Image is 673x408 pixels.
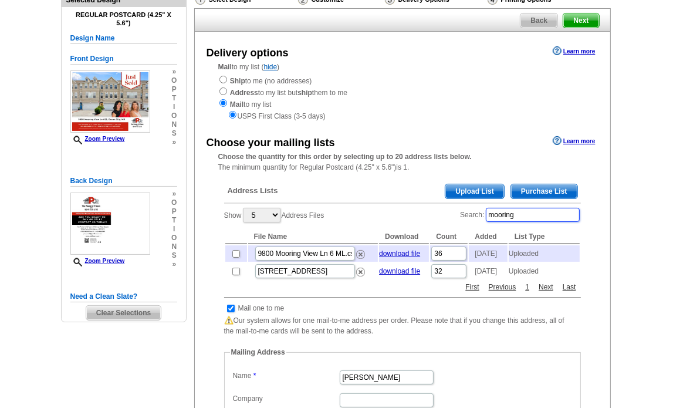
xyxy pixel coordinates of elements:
[445,184,503,198] span: Upload List
[171,103,177,112] span: i
[264,63,278,71] a: hide
[243,208,280,222] select: ShowAddress Files
[195,151,610,173] div: The minimum quantity for Regular Postcard (4.25" x 5.6")is 1.
[218,110,587,122] div: USPS First Class (3-5 days)
[171,76,177,85] span: o
[224,316,234,325] img: warning.png
[233,370,339,381] label: Name
[171,260,177,269] span: »
[171,138,177,147] span: »
[469,230,507,244] th: Added
[70,258,125,264] a: Zoom Preview
[171,85,177,94] span: p
[553,46,595,56] a: Learn more
[356,265,365,274] a: Remove this list
[207,135,335,151] div: Choose your mailing lists
[86,306,161,320] span: Clear Selections
[218,63,232,71] strong: Mail
[70,176,177,187] h5: Back Design
[511,184,577,198] span: Purchase List
[563,14,598,28] span: Next
[230,89,258,97] strong: Address
[218,153,472,161] strong: Choose the quantity for this order by selecting up to 20 address lists below.
[522,282,532,292] a: 1
[509,245,580,262] td: Uploaded
[430,230,468,244] th: Count
[228,186,278,196] span: Address Lists
[171,190,177,198] span: »
[379,230,429,244] th: Download
[460,207,580,223] label: Search:
[520,14,557,28] span: Back
[70,70,150,133] img: small-thumb.jpg
[171,207,177,216] span: p
[509,230,580,244] th: List Type
[171,68,177,76] span: »
[379,249,420,258] a: download file
[70,33,177,44] h5: Design Name
[171,216,177,225] span: t
[218,75,587,122] div: to me (no addresses) to my list but them to me to my list
[356,248,365,256] a: Remove this list
[230,77,245,85] strong: Ship
[356,250,365,259] img: delete.png
[379,267,420,275] a: download file
[462,282,482,292] a: First
[171,225,177,234] span: i
[171,94,177,103] span: t
[356,268,365,277] img: delete.png
[171,112,177,120] span: o
[486,282,519,292] a: Previous
[171,129,177,138] span: s
[230,100,244,109] strong: Mail
[171,234,177,242] span: o
[297,89,312,97] strong: ship
[469,263,507,279] td: [DATE]
[469,245,507,262] td: [DATE]
[248,230,378,244] th: File Name
[233,393,339,404] label: Company
[238,302,285,314] td: Mail one to me
[520,13,558,28] a: Back
[536,282,556,292] a: Next
[560,282,579,292] a: Last
[70,136,125,142] a: Zoom Preview
[230,347,286,358] legend: Mailing Address
[509,263,580,279] td: Uploaded
[171,198,177,207] span: o
[224,207,324,224] label: Show Address Files
[207,45,289,61] div: Delivery options
[70,11,177,26] h4: Regular Postcard (4.25" x 5.6")
[171,120,177,129] span: n
[70,53,177,65] h5: Front Design
[486,208,580,222] input: Search:
[171,251,177,260] span: s
[553,136,595,146] a: Learn more
[70,291,177,302] h5: Need a Clean Slate?
[195,62,610,122] div: to my list ( )
[171,242,177,251] span: n
[70,193,150,255] img: small-thumb.jpg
